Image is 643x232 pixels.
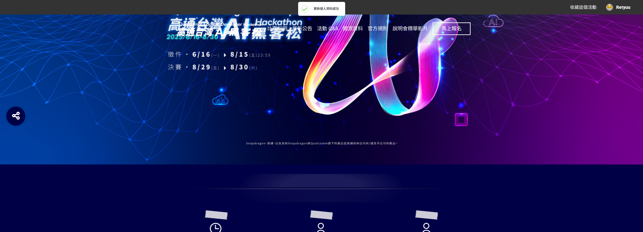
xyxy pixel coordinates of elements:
a: 最新公告 [292,15,312,43]
button: 馬上報名 [433,22,471,35]
a: 活動 Q&A [317,15,338,43]
span: 最新公告 [292,26,312,32]
a: 比賽說明 [267,15,287,43]
img: 2025高通台灣AI黑客松 [172,21,267,37]
a: 官方規則 [368,15,388,43]
span: 馬上報名 [442,26,462,32]
span: 開源資料 [343,26,363,32]
a: 開源資料 [343,15,363,43]
span: 說明會精華影片 [393,26,428,32]
span: 比賽說明 [267,26,287,32]
a: 說明會精華影片 [393,15,428,43]
span: 官方規則 [368,26,388,32]
span: 活動 Q&A [317,26,338,32]
span: 收藏這個活動 [570,5,597,10]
